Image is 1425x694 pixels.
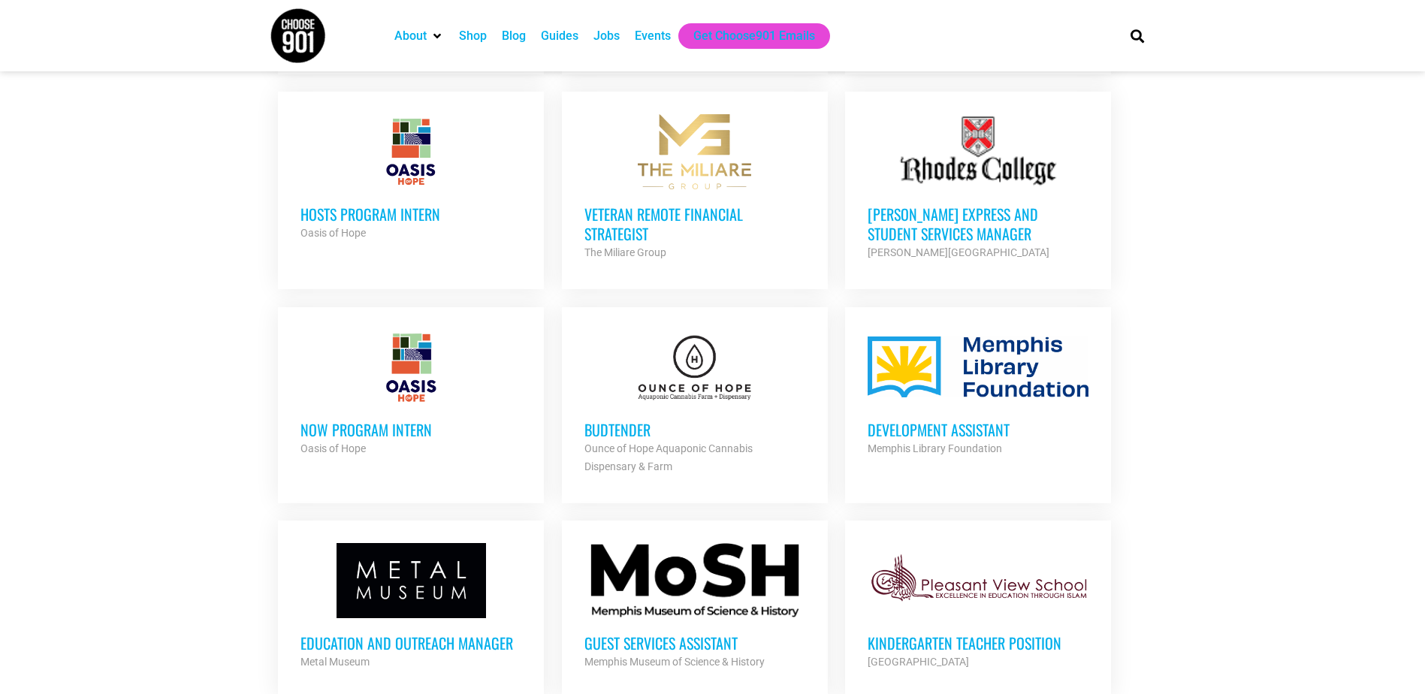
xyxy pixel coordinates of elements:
a: Development Assistant Memphis Library Foundation [845,307,1111,480]
a: [PERSON_NAME] Express and Student Services Manager [PERSON_NAME][GEOGRAPHIC_DATA] [845,92,1111,284]
h3: Education and Outreach Manager [300,633,521,653]
a: NOW Program Intern Oasis of Hope [278,307,544,480]
h3: Guest Services Assistant [584,633,805,653]
a: Kindergarten Teacher Position [GEOGRAPHIC_DATA] [845,520,1111,693]
a: Education and Outreach Manager Metal Museum [278,520,544,693]
a: Blog [502,27,526,45]
h3: Development Assistant [868,420,1088,439]
div: Search [1125,23,1149,48]
strong: [PERSON_NAME][GEOGRAPHIC_DATA] [868,246,1049,258]
h3: [PERSON_NAME] Express and Student Services Manager [868,204,1088,243]
strong: Oasis of Hope [300,227,366,239]
strong: Memphis Library Foundation [868,442,1002,454]
strong: Oasis of Hope [300,442,366,454]
h3: Veteran Remote Financial Strategist [584,204,805,243]
h3: NOW Program Intern [300,420,521,439]
a: About [394,27,427,45]
a: Events [635,27,671,45]
a: Jobs [593,27,620,45]
div: About [387,23,451,49]
h3: HOSTS Program Intern [300,204,521,224]
strong: Ounce of Hope Aquaponic Cannabis Dispensary & Farm [584,442,753,472]
a: Veteran Remote Financial Strategist The Miliare Group [562,92,828,284]
h3: Budtender [584,420,805,439]
strong: The Miliare Group [584,246,666,258]
nav: Main nav [387,23,1105,49]
strong: [GEOGRAPHIC_DATA] [868,656,969,668]
a: HOSTS Program Intern Oasis of Hope [278,92,544,264]
a: Guides [541,27,578,45]
a: Guest Services Assistant Memphis Museum of Science & History [562,520,828,693]
strong: Memphis Museum of Science & History [584,656,765,668]
strong: Metal Museum [300,656,370,668]
h3: Kindergarten Teacher Position [868,633,1088,653]
a: Budtender Ounce of Hope Aquaponic Cannabis Dispensary & Farm [562,307,828,498]
a: Get Choose901 Emails [693,27,815,45]
a: Shop [459,27,487,45]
